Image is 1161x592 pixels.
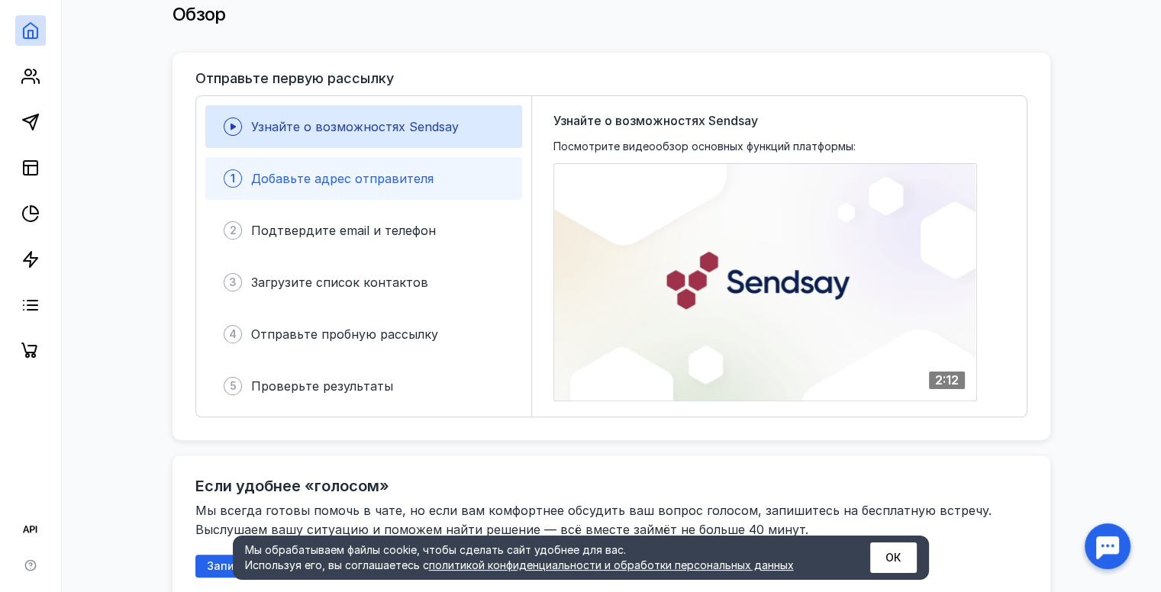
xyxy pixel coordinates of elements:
[251,378,393,394] span: Проверьте результаты
[207,560,383,573] span: Записаться на онлайн-встречу
[929,372,965,389] div: 2:12
[245,542,833,573] div: Мы обрабатываем файлы cookie, чтобы сделать сайт удобнее для вас. Используя его, вы соглашаетесь c
[251,275,428,290] span: Загрузите список контактов
[251,327,438,342] span: Отправьте пробную рассылку
[229,327,237,342] span: 4
[553,111,758,130] span: Узнайте о возможностях Sendsay
[870,542,917,573] button: ОК
[251,119,459,134] span: Узнайте о возможностях Sendsay
[230,223,237,238] span: 2
[195,555,395,578] button: Записаться на онлайн-встречу
[429,558,794,571] a: политикой конфиденциальности и обработки персональных данных
[553,139,856,154] span: Посмотрите видеообзор основных функций платформы:
[251,223,436,238] span: Подтвердите email и телефон
[231,171,235,186] span: 1
[173,3,226,25] span: Обзор
[195,477,389,495] h2: Если удобнее «голосом»
[230,378,237,394] span: 5
[251,171,434,186] span: Добавьте адрес отправителя
[195,503,995,537] span: Мы всегда готовы помочь в чате, но если вам комфортнее обсудить ваш вопрос голосом, запишитесь на...
[229,275,237,290] span: 3
[195,71,394,86] h3: Отправьте первую рассылку
[195,559,395,572] a: Записаться на онлайн-встречу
